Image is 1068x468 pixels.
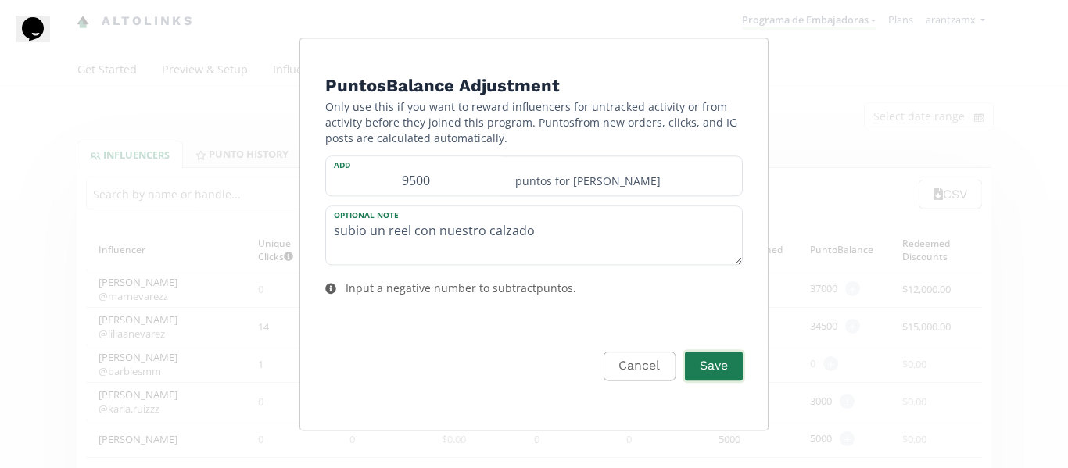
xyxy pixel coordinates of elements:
p: Only use this if you want to reward influencers for untracked activity or from activity before th... [325,99,743,146]
label: Optional Note [326,207,726,221]
label: Add [326,156,506,170]
div: Edit Program [299,38,769,430]
iframe: chat widget [16,16,66,63]
h4: Puntos Balance Adjustment [325,73,743,99]
textarea: subio un reel con nuestro calzado [326,207,742,265]
div: puntos for [PERSON_NAME] [506,156,742,196]
div: Input a negative number to subtract puntos . [346,280,576,296]
button: Save [683,349,745,383]
button: Cancel [604,352,675,380]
